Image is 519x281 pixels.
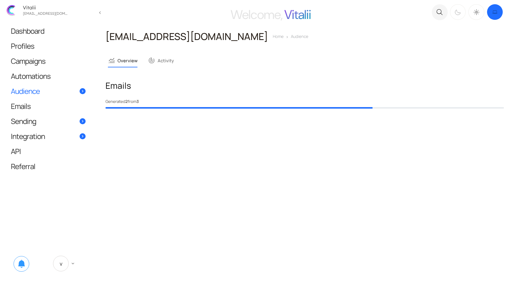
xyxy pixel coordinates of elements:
span: Automations [11,73,51,79]
span: track_changes [148,57,155,64]
span: Vitalii [284,6,311,23]
a: track_changesActivity [148,54,174,67]
a: Profiles [5,39,92,53]
div: Generated from [105,99,504,105]
div: Vitalii [21,5,69,10]
span: Audience [11,88,40,94]
b: 2 [125,99,128,104]
span: Integration [11,133,45,139]
span: monitoring [108,57,115,64]
a: monitoringOverview [108,54,137,67]
a: Dashboard [5,23,92,38]
span: API [11,148,21,154]
span: V [53,256,69,271]
span: Dashboard [11,28,44,34]
a: Vitalii [EMAIL_ADDRESS][DOMAIN_NAME] [3,2,94,18]
a: API [5,144,92,159]
a: Home [273,34,284,39]
span: Referral [11,163,35,169]
a: Automations [5,69,92,83]
a: Campaigns [5,54,92,68]
a: Audience [5,84,92,98]
span: keyboard_arrow_down [70,261,76,266]
div: Dark mode switcher [449,3,504,21]
span: Welcome, [231,6,282,23]
a: Sending [5,114,92,128]
b: 3 [137,99,139,104]
h2: Emails [105,80,504,91]
a: Audience [291,34,308,39]
a: Integration [5,129,92,144]
a: Referral [5,159,92,174]
span: [EMAIL_ADDRESS][DOMAIN_NAME] [105,30,268,43]
span: Sending [11,118,36,124]
span: Campaigns [11,58,46,64]
span: Emails [11,103,31,109]
a: V keyboard_arrow_down [47,252,83,276]
span: Profiles [11,43,34,49]
div: vitalijgladkij@gmail.com [21,10,69,16]
a: Emails [5,99,92,113]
